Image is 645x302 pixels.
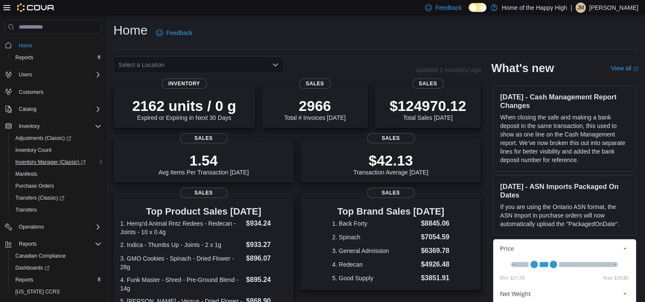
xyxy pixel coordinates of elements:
[2,238,105,250] button: Reports
[15,121,43,131] button: Inventory
[246,240,287,250] dd: $933.27
[12,52,37,63] a: Reports
[469,3,486,12] input: Dark Mode
[367,133,415,143] span: Sales
[570,3,572,13] p: |
[332,274,417,282] dt: 5. Good Supply
[12,275,101,285] span: Reports
[2,86,105,98] button: Customers
[12,205,101,215] span: Transfers
[500,93,629,110] h3: [DATE] - Cash Management Report Changes
[9,132,105,144] a: Adjustments (Classic)
[246,218,287,229] dd: $934.24
[353,152,428,169] p: $42.13
[332,247,417,255] dt: 3. General Admission
[19,89,43,96] span: Customers
[180,188,228,198] span: Sales
[120,206,287,217] h3: Top Product Sales [DATE]
[120,276,243,293] dt: 4. Funk Master - Shred - Pre-Ground Blend - 14g
[12,52,101,63] span: Reports
[113,22,148,39] h1: Home
[12,169,40,179] a: Manifests
[12,193,101,203] span: Transfers (Classic)
[12,287,63,297] a: [US_STATE] CCRS
[390,97,466,121] div: Total Sales [DATE]
[15,104,40,114] button: Catalog
[246,253,287,264] dd: $896.07
[421,273,449,283] dd: $3851.91
[9,144,105,156] button: Inventory Count
[332,206,449,217] h3: Top Brand Sales [DATE]
[15,147,52,154] span: Inventory Count
[15,104,101,114] span: Catalog
[120,241,243,249] dt: 2. Indica - Thumbs Up - Joints - 2 x 1g
[9,204,105,216] button: Transfers
[15,40,101,50] span: Home
[421,232,449,242] dd: $7054.59
[577,3,584,13] span: JM
[12,133,75,143] a: Adjustments (Classic)
[2,39,105,51] button: Home
[299,78,331,89] span: Sales
[12,145,55,155] a: Inventory Count
[12,205,40,215] a: Transfers
[421,259,449,270] dd: $4926.48
[15,222,101,232] span: Operations
[12,287,101,297] span: Washington CCRS
[9,168,105,180] button: Manifests
[17,3,55,12] img: Cova
[9,286,105,298] button: [US_STATE] CCRS
[19,241,37,247] span: Reports
[9,192,105,204] a: Transfers (Classic)
[12,181,101,191] span: Purchase Orders
[15,195,64,201] span: Transfers (Classic)
[19,71,32,78] span: Users
[19,123,40,130] span: Inventory
[353,152,428,176] div: Transaction Average [DATE]
[633,67,638,72] svg: External link
[12,169,101,179] span: Manifests
[132,97,236,114] p: 2162 units / 0 g
[15,276,33,283] span: Reports
[15,239,40,249] button: Reports
[500,182,629,199] h3: [DATE] - ASN Imports Packaged On Dates
[12,193,68,203] a: Transfers (Classic)
[15,121,101,131] span: Inventory
[15,222,47,232] button: Operations
[246,275,287,285] dd: $895.24
[332,219,417,228] dt: 1. Back Forty
[153,24,196,41] a: Feedback
[15,54,33,61] span: Reports
[15,41,36,51] a: Home
[15,183,54,189] span: Purchase Orders
[15,70,35,80] button: Users
[15,206,37,213] span: Transfers
[576,3,586,13] div: Jamieson Martens
[2,120,105,132] button: Inventory
[9,180,105,192] button: Purchase Orders
[12,181,58,191] a: Purchase Orders
[9,156,105,168] a: Inventory Manager (Classic)
[2,69,105,81] button: Users
[12,145,101,155] span: Inventory Count
[9,262,105,274] a: Dashboards
[412,78,444,89] span: Sales
[15,159,86,166] span: Inventory Manager (Classic)
[12,251,69,261] a: Canadian Compliance
[390,97,466,114] p: $124970.12
[9,250,105,262] button: Canadian Compliance
[15,171,37,177] span: Manifests
[12,263,101,273] span: Dashboards
[15,87,101,97] span: Customers
[15,87,47,97] a: Customers
[15,70,101,80] span: Users
[272,61,279,68] button: Open list of options
[12,263,53,273] a: Dashboards
[611,65,638,72] a: View allExternal link
[19,224,44,230] span: Operations
[12,133,101,143] span: Adjustments (Classic)
[132,97,236,121] div: Expired or Expiring in Next 30 Days
[491,61,554,75] h2: What's new
[120,219,243,236] dt: 1. Hemp'd Animal Rntz Redees - Redecan - Joints - 10 x 0.4g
